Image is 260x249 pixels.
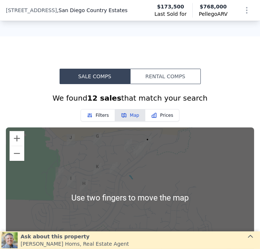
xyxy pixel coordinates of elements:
button: Sale Comps [60,69,130,84]
span: [STREET_ADDRESS] [6,7,57,14]
div: 24326 Sargeant Rd [121,136,135,154]
div: 23804 Oak Meadow Dr [77,177,91,195]
span: , San Diego Country Estates [57,7,128,14]
div: [PERSON_NAME] Homs , Real Estate Agent [21,240,129,248]
div: 23532 Daylight Pl [64,172,78,190]
div: 24246 Cerro Vista Way [107,159,121,177]
div: Ask about this property [21,233,129,240]
span: Pellego ARV [199,10,228,18]
div: 23423 Nightsky Rd [53,164,67,183]
button: Map [115,109,145,122]
button: Zoom out [10,146,24,161]
div: 24485 Del Amo Rd [140,133,154,151]
button: Prices [145,109,179,122]
div: 23804 Oak Meadow [77,177,91,195]
button: Zoom in [10,131,24,146]
div: 24439 Del Amo Rd [133,141,147,159]
strong: 12 sales [87,94,121,102]
div: 23928 Otero Way [90,160,104,178]
span: $768,000 [200,4,227,10]
button: Rental Comps [130,69,201,84]
span: $173,500 [157,3,184,10]
div: 24436 Del Amo Rd [131,140,145,158]
div: 23661 Calle Ovieda [64,131,78,149]
button: Show Options [239,3,254,18]
img: Joe Homs [1,232,18,248]
span: Last Sold for [154,10,187,18]
button: Filters [81,109,115,122]
div: 23826 Vista Ramona Rd [90,130,104,148]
